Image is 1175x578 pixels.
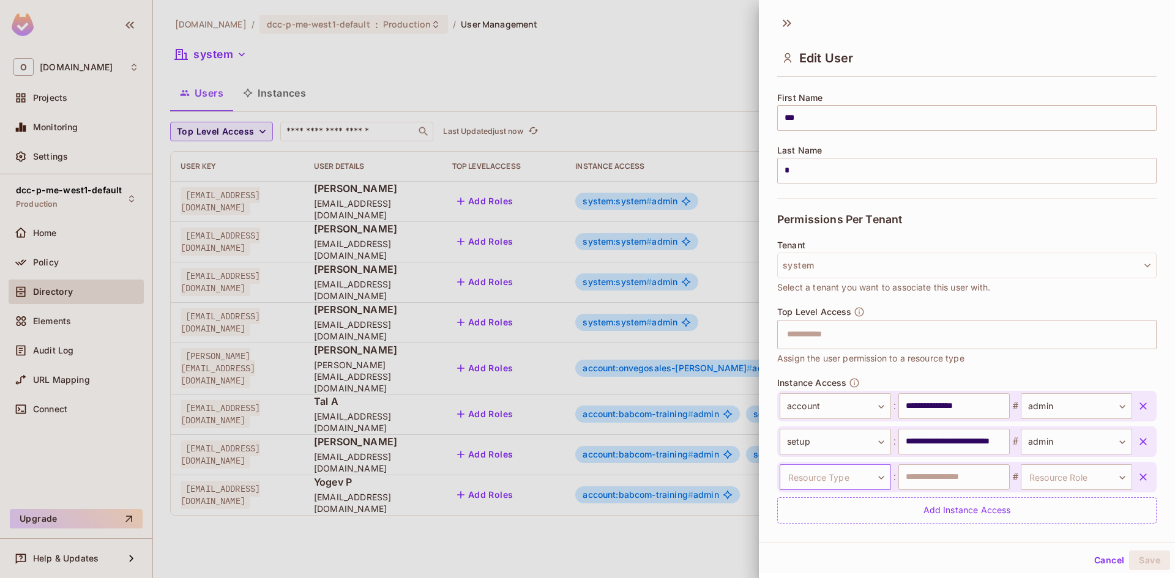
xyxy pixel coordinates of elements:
span: # [1010,470,1021,484]
span: # [1010,399,1021,413]
span: : [891,399,898,413]
div: account [780,393,891,419]
span: # [1010,434,1021,449]
span: Edit User [799,51,853,65]
span: Permissions Per Tenant [777,213,902,226]
button: Save [1129,550,1170,570]
span: Assign the user permission to a resource type [777,352,964,365]
span: Top Level Access [777,307,851,317]
button: system [777,253,1157,278]
div: admin [1021,429,1132,454]
div: setup [780,429,891,454]
button: Open [1150,333,1152,335]
span: : [891,434,898,449]
div: admin [1021,393,1132,419]
span: Select a tenant you want to associate this user with. [777,281,990,294]
span: First Name [777,93,823,103]
span: Tenant [777,240,805,250]
span: : [891,470,898,484]
span: Last Name [777,146,822,155]
div: Add Instance Access [777,497,1157,524]
span: Instance Access [777,378,846,388]
button: Cancel [1089,550,1129,570]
